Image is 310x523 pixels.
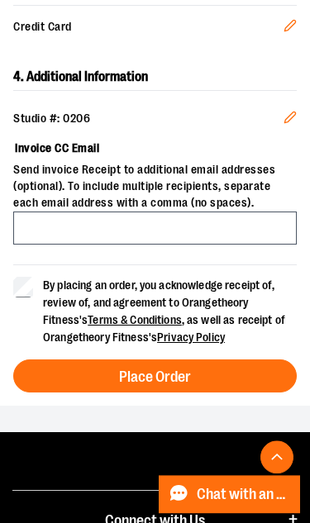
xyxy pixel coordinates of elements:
button: Chat with an Expert [159,475,301,513]
label: Invoice CC Email [13,134,297,162]
a: Terms & Conditions [88,313,182,326]
button: Edit [270,6,310,50]
button: Back To Top [260,440,293,473]
button: Edit [270,97,310,142]
span: Place Order [119,369,191,385]
a: Privacy Policy [157,330,225,344]
button: Place Order [13,359,297,392]
span: By placing an order, you acknowledge receipt of, review of, and agreement to Orangetheory Fitness... [43,278,285,344]
h2: 4. Additional Information [13,64,297,91]
span: Chat with an Expert [197,487,290,502]
span: Credit Card [13,19,284,37]
input: By placing an order, you acknowledge receipt of, review of, and agreement to Orangetheory Fitness... [13,277,33,297]
div: Studio #: 0206 [13,111,297,127]
span: Send invoice Receipt to additional email addresses (optional). To include multiple recipients, se... [13,162,297,212]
